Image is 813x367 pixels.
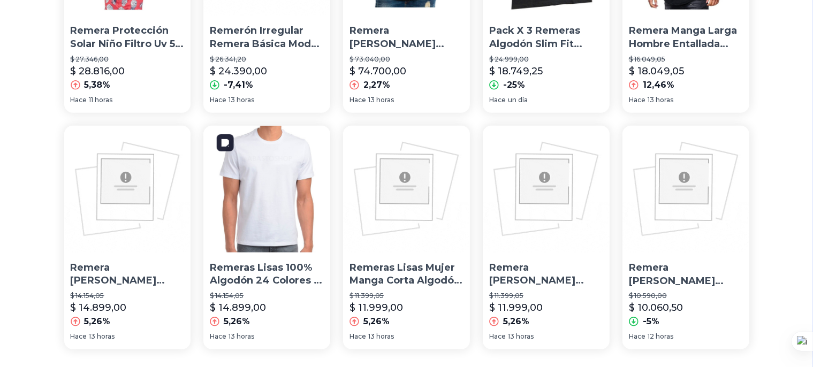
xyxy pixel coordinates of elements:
font: 13 horas [648,96,673,104]
img: Remeras Lisas Mujer Manga Corta Algodón 24 Colores! [343,126,470,253]
font: Hace [489,332,506,340]
font: 5,26% [503,316,529,326]
font: Hace [629,96,645,104]
font: 13 horas [89,332,115,340]
font: 11 horas [89,96,113,104]
font: Remera Protección Solar Niño Filtro Uv 50 Yakka [71,25,184,63]
font: $ 24.999,00 [489,55,529,63]
font: $ 10.590,00 [629,292,667,300]
font: Remera [PERSON_NAME] Mujer Urbana Recta (no Entalladas) 24 Colores! [489,262,589,326]
font: -5% [643,316,659,326]
font: 5,26% [85,316,111,326]
font: Remeras Lisas 100% Algodón 24 Colores A Elección! [210,262,322,300]
font: Hace [71,332,87,340]
font: 13 horas [508,332,534,340]
font: Hace [489,96,506,104]
font: $ 14.154,05 [210,292,244,300]
a: Remera Lisa Manga Corta Cuello Redondo Hombre 100% Algodón Precio Mayorista Fabricantes 24 Colore... [64,126,191,349]
font: 2,27% [363,80,390,90]
font: $ 14.899,00 [71,302,127,314]
font: -25% [503,80,525,90]
font: $ 10.060,50 [629,302,683,314]
font: 13 horas [368,96,394,104]
font: $ 16.049,05 [629,55,665,63]
font: $ 11.399,05 [349,292,384,300]
font: Remerón Irregular Remera Básica Modal Viscoso - Luz* Chuva Ropa [210,25,320,76]
font: $ 11.999,00 [349,302,403,314]
font: Hace [71,96,87,104]
font: $ 14.899,00 [210,302,266,314]
font: $ 14.154,05 [71,292,104,300]
font: Remera [PERSON_NAME] Excelente Acabado Hombre Especial 3x-6x [349,25,453,89]
font: $ 74.700,00 [349,65,406,77]
font: Remera [PERSON_NAME] Corta Cuello Redondo Hombre 100% Algodón Precio Mayorista Fabricantes 24 Col... [71,262,184,353]
img: Remera Lisa Mujer Urbana Recta (no Entalladas) 24 Colores! [483,126,610,253]
font: $ 26.341,20 [210,55,246,63]
font: $ 11.999,00 [489,302,543,314]
img: Remera Lisa Manga Corta Cuello Redondo Hombre 100% Algodón Precio Mayorista Fabricantes 24 Colores! [64,126,191,253]
font: Remeras Lisas Mujer Manga Corta Algodón 24 Colores! [349,262,462,300]
font: $ 28.816,00 [71,65,125,77]
font: $ 27.346,00 [71,55,109,63]
a: Remeras Lisas Mujer Manga Corta Algodón 24 Colores!Remeras Lisas Mujer Manga Corta Algodón 24 Col... [343,126,470,349]
font: Hace [349,96,366,104]
font: Hace [349,332,366,340]
font: $ 73.040,00 [349,55,390,63]
font: Pack X 3 Remeras Algodón Slim Fit Hombre Estampadas [489,25,596,63]
font: $ 18.049,05 [629,65,684,77]
a: Remera Lisa Algodón Peinado Premium Jersey 24/1 MujerRemera [PERSON_NAME] Peinado Premium Jersey ... [622,126,749,349]
font: 5,26% [224,316,250,326]
font: Hace [629,332,645,340]
font: 13 horas [229,332,254,340]
font: Remera [PERSON_NAME] Peinado Premium Jersey 24/1 Mujer [629,262,724,313]
font: Hace [210,96,226,104]
font: 5,38% [85,80,111,90]
font: 5,26% [363,316,390,326]
font: $ 24.390,00 [210,65,267,77]
font: 13 horas [368,332,394,340]
font: Hace [210,332,226,340]
img: Remeras Lisas 100% Algodón 24 Colores A Elección! [203,126,330,253]
a: Remeras Lisas 100% Algodón 24 Colores A Elección!Remeras Lisas 100% Algodón 24 Colores A Elección... [203,126,330,349]
font: 12,46% [643,80,674,90]
img: Remera Lisa Algodón Peinado Premium Jersey 24/1 Mujer [622,126,749,253]
font: 13 horas [229,96,254,104]
font: Remera Manga Larga Hombre Entallada Moda Algodon Cuerpo A15 [629,25,737,76]
a: Remera Lisa Mujer Urbana Recta (no Entalladas) 24 Colores!Remera [PERSON_NAME] Mujer Urbana Recta... [483,126,610,349]
font: un día [508,96,528,104]
font: 12 horas [648,332,673,340]
font: $ 11.399,05 [489,292,523,300]
font: -7,41% [224,80,253,90]
font: $ 18.749,25 [489,65,543,77]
